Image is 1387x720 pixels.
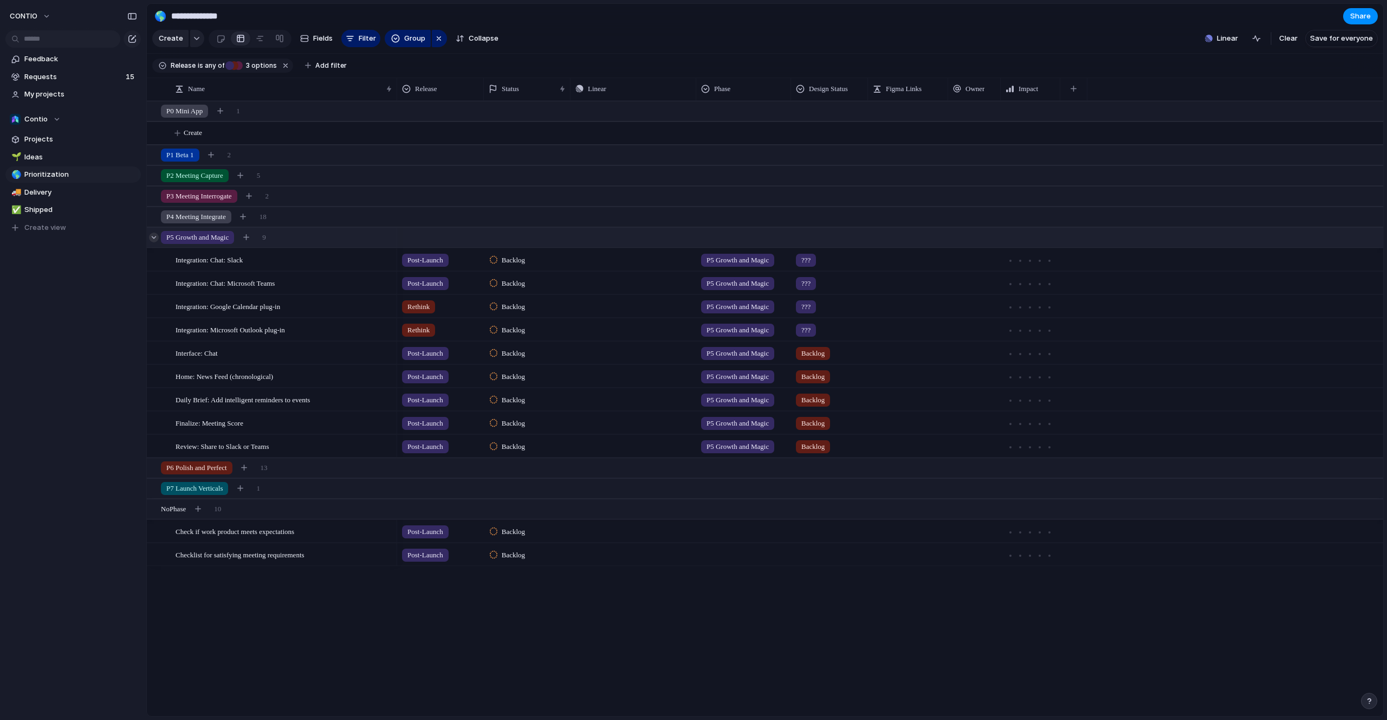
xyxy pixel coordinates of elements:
[707,418,769,429] span: P5 Growth and Magic
[1279,33,1298,44] span: Clear
[265,191,269,202] span: 2
[256,483,260,494] span: 1
[24,204,137,215] span: Shipped
[801,418,825,429] span: Backlog
[714,83,730,94] span: Phase
[5,220,141,236] button: Create view
[257,170,261,181] span: 5
[203,61,224,70] span: any of
[166,483,223,494] span: P7 Launch Verticals
[502,441,525,452] span: Backlog
[5,131,141,147] a: Projects
[5,166,141,183] div: 🌎Prioritization
[707,395,769,406] span: P5 Growth and Magic
[166,106,203,117] span: P0 Mini App
[159,33,183,44] span: Create
[451,30,503,47] button: Collapse
[801,348,825,359] span: Backlog
[1343,8,1378,24] button: Share
[176,370,273,382] span: Home: News Feed (chronological)
[1201,30,1242,47] button: Linear
[502,255,525,266] span: Backlog
[407,441,443,452] span: Post-Launch
[10,169,21,180] button: 🌎
[502,418,525,429] span: Backlog
[176,346,218,359] span: Interface: Chat
[385,30,431,47] button: Group
[502,395,525,406] span: Backlog
[225,60,279,72] button: 3 options
[407,301,430,312] span: Rethink
[11,151,19,163] div: 🌱
[407,550,443,561] span: Post-Launch
[809,83,848,94] span: Design Status
[359,33,376,44] span: Filter
[262,232,266,243] span: 9
[228,150,231,160] span: 2
[24,187,137,198] span: Delivery
[5,69,141,85] a: Requests15
[10,187,21,198] button: 🚚
[707,278,769,289] span: P5 Growth and Magic
[126,72,137,82] span: 15
[801,301,811,312] span: ???
[707,348,769,359] span: P5 Growth and Magic
[707,371,769,382] span: P5 Growth and Magic
[1217,33,1238,44] span: Linear
[801,278,811,289] span: ???
[415,83,437,94] span: Release
[171,61,196,70] span: Release
[154,9,166,23] div: 🌎
[176,323,285,336] span: Integration: Microsoft Outlook plug-in
[260,211,267,222] span: 18
[407,255,443,266] span: Post-Launch
[24,152,137,163] span: Ideas
[166,150,194,160] span: P1 Beta 1
[469,33,498,44] span: Collapse
[407,526,443,537] span: Post-Launch
[341,30,380,47] button: Filter
[166,211,226,222] span: P4 Meeting Integrate
[261,462,268,473] span: 13
[166,232,229,243] span: P5 Growth and Magic
[161,504,186,515] span: No Phase
[176,440,269,452] span: Review: Share to Slack or Teams
[24,222,66,233] span: Create view
[152,8,169,25] button: 🌎
[315,61,347,70] span: Add filter
[801,371,825,382] span: Backlog
[707,325,769,336] span: P5 Growth and Magic
[24,134,137,145] span: Projects
[176,416,243,429] span: Finalize: Meeting Score
[707,441,769,452] span: P5 Growth and Magic
[502,325,525,336] span: Backlog
[1305,30,1378,47] button: Save for everyone
[707,301,769,312] span: P5 Growth and Magic
[801,441,825,452] span: Backlog
[176,548,304,561] span: Checklist for satisfying meeting requirements
[198,61,203,70] span: is
[407,371,443,382] span: Post-Launch
[407,418,443,429] span: Post-Launch
[176,525,294,537] span: Check if work product meets expectations
[801,395,825,406] span: Backlog
[5,149,141,165] a: 🌱Ideas
[1350,11,1371,22] span: Share
[188,83,205,94] span: Name
[176,253,243,266] span: Integration: Chat: Slack
[11,169,19,181] div: 🌎
[502,83,519,94] span: Status
[10,11,37,22] span: CONTIO
[152,30,189,47] button: Create
[407,278,443,289] span: Post-Launch
[5,184,141,201] a: 🚚Delivery
[236,106,240,117] span: 1
[502,526,525,537] span: Backlog
[24,169,137,180] span: Prioritization
[1310,33,1373,44] span: Save for everyone
[801,255,811,266] span: ???
[502,348,525,359] span: Backlog
[502,371,525,382] span: Backlog
[404,33,425,44] span: Group
[11,204,19,216] div: ✅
